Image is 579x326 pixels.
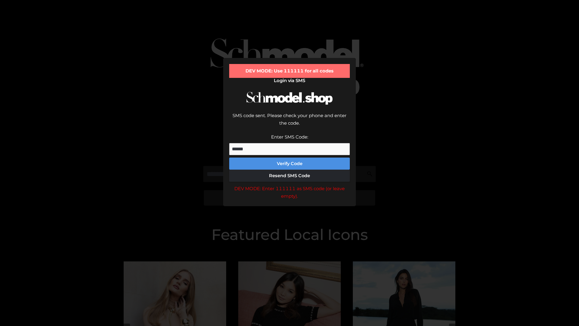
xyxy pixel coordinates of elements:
button: Verify Code [229,158,350,170]
div: DEV MODE: Use 111111 for all codes [229,64,350,78]
img: Schmodel Logo [244,86,335,110]
div: SMS code sent. Please check your phone and enter the code. [229,112,350,133]
label: Enter SMS Code: [271,134,308,140]
h2: Login via SMS [229,78,350,83]
button: Resend SMS Code [229,170,350,182]
div: DEV MODE: Enter 111111 as SMS code (or leave empty). [229,185,350,200]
